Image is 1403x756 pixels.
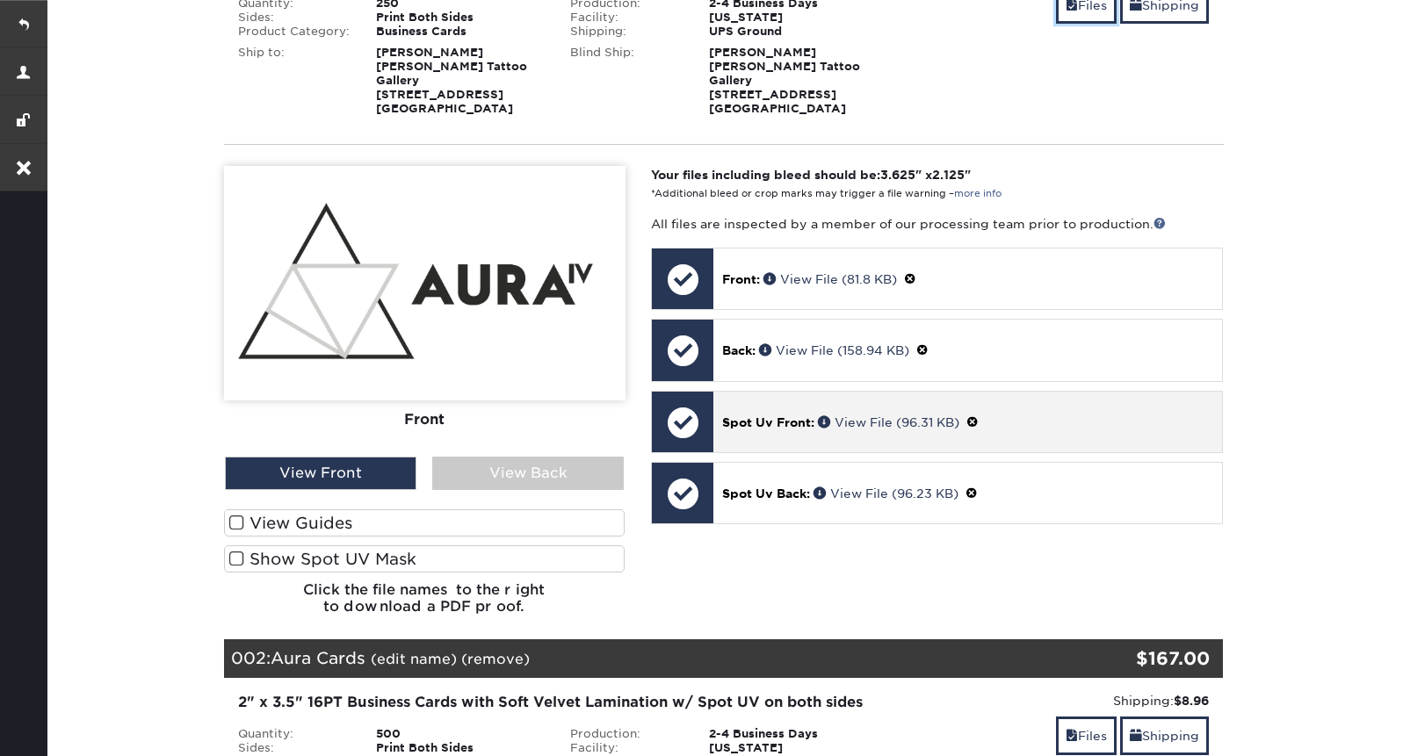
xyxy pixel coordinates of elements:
[880,168,915,182] span: 3.625
[818,415,959,429] a: View File (96.31 KB)
[1066,729,1078,743] span: files
[763,272,897,286] a: View File (81.8 KB)
[225,46,364,116] div: Ship to:
[363,25,557,39] div: Business Cards
[557,727,696,741] div: Production:
[224,639,1057,678] div: 002:
[722,272,760,286] span: Front:
[696,25,890,39] div: UPS Ground
[238,692,877,713] div: 2" x 3.5" 16PT Business Cards with Soft Velvet Lamination w/ Spot UV on both sides
[722,343,756,357] span: Back:
[1174,694,1209,708] strong: $8.96
[696,11,890,25] div: [US_STATE]
[224,400,626,439] div: Front
[224,581,626,629] h6: Click the file names to the right to download a PDF proof.
[376,46,527,115] strong: [PERSON_NAME] [PERSON_NAME] Tattoo Gallery [STREET_ADDRESS] [GEOGRAPHIC_DATA]
[557,11,696,25] div: Facility:
[271,648,365,667] span: Aura Cards
[651,168,971,182] strong: Your files including bleed should be: " x "
[461,651,530,667] a: (remove)
[1130,729,1142,743] span: shipping
[954,188,1002,199] a: more info
[371,651,457,667] a: (edit name)
[225,25,364,39] div: Product Category:
[722,415,814,429] span: Spot Uv Front:
[903,692,1210,709] div: Shipping:
[557,46,696,116] div: Blind Ship:
[696,727,890,741] div: 2-4 Business Days
[651,215,1223,233] p: All files are inspected by a member of our processing team prior to production.
[932,168,965,182] span: 2.125
[557,25,696,39] div: Shipping:
[225,11,364,25] div: Sides:
[722,486,810,500] span: Spot Uv Back:
[814,486,958,500] a: View File (96.23 KB)
[1057,645,1211,672] div: $167.00
[225,457,416,490] div: View Front
[709,46,860,115] strong: [PERSON_NAME] [PERSON_NAME] Tattoo Gallery [STREET_ADDRESS] [GEOGRAPHIC_DATA]
[696,741,890,755] div: [US_STATE]
[1120,716,1209,754] a: Shipping
[651,188,1002,199] small: *Additional bleed or crop marks may trigger a file warning –
[224,509,626,536] label: View Guides
[363,11,557,25] div: Print Both Sides
[557,741,696,755] div: Facility:
[1056,716,1117,754] a: Files
[224,545,626,572] label: Show Spot UV Mask
[759,343,909,357] a: View File (158.94 KB)
[432,457,624,490] div: View Back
